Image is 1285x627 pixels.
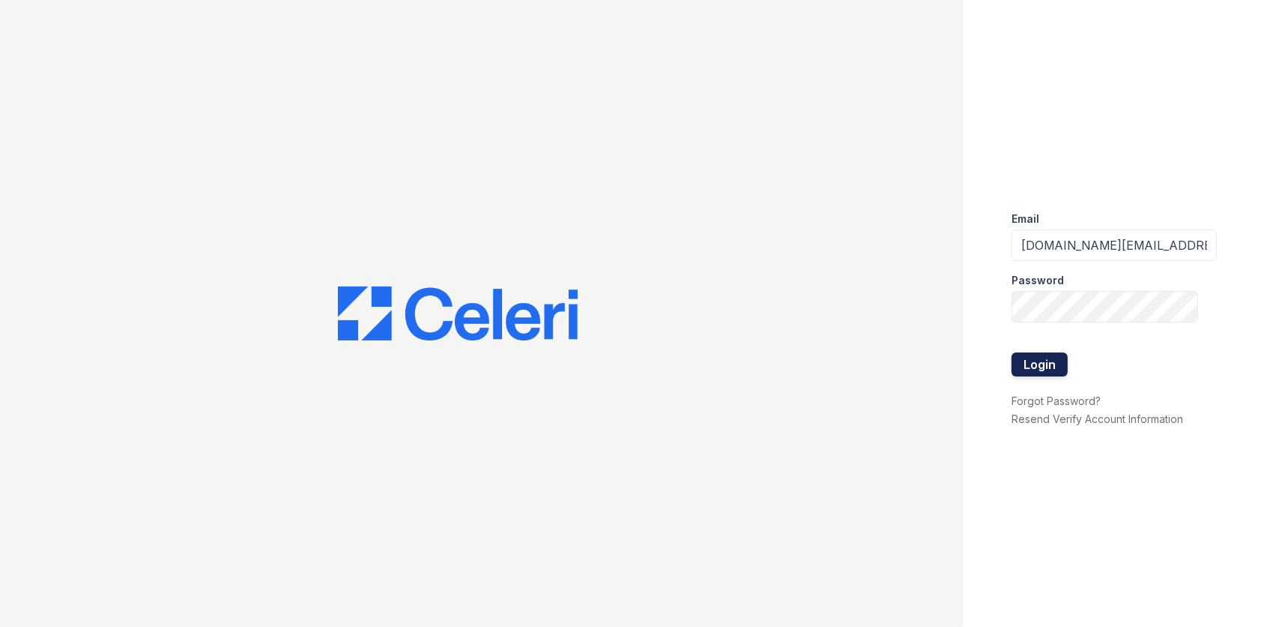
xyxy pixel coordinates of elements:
[1012,273,1064,288] label: Password
[1012,412,1183,425] a: Resend Verify Account Information
[1012,211,1039,226] label: Email
[1012,394,1101,407] a: Forgot Password?
[1012,352,1068,376] button: Login
[338,286,578,340] img: CE_Logo_Blue-a8612792a0a2168367f1c8372b55b34899dd931a85d93a1a3d3e32e68fde9ad4.png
